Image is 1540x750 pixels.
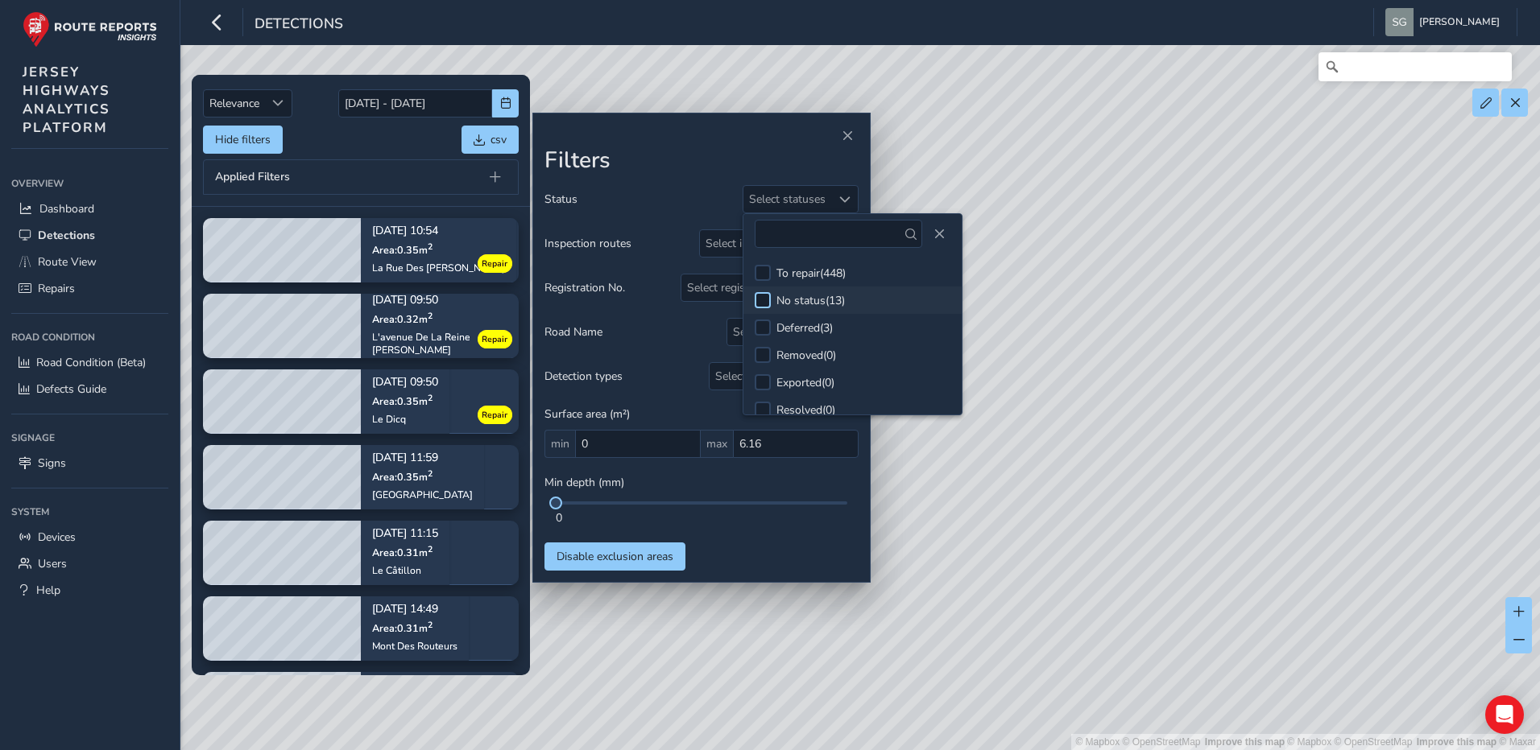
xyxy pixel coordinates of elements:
sup: 2 [428,543,433,555]
span: Repair [482,333,507,346]
a: Defects Guide [11,376,168,402]
a: Dashboard [11,196,168,222]
div: Select statuses [743,186,831,212]
div: L'avenue De La Reine [PERSON_NAME] [372,331,507,356]
span: Dashboard [39,201,94,216]
div: Overview [11,171,168,196]
span: Area: 0.32 m [372,312,433,326]
span: Route View [38,254,97,270]
sup: 2 [428,310,433,322]
span: Users [38,556,67,571]
input: 0 [575,430,701,458]
span: Repair [482,409,507,422]
span: Area: 0.31 m [372,546,433,559]
span: min [544,430,575,458]
span: Detections [255,14,343,36]
span: JERSEY HIGHWAYS ANALYTICS PLATFORM [23,63,110,137]
div: Resolved ( 0 ) [776,402,835,418]
a: Route View [11,249,168,275]
div: Mont Des Routeurs [372,640,457,653]
div: Removed ( 0 ) [776,348,836,363]
div: No status ( 13 ) [776,293,845,308]
span: Repairs [38,281,75,296]
div: Deferred ( 3 ) [776,320,833,336]
div: [GEOGRAPHIC_DATA] [372,488,473,501]
span: Area: 0.35 m [372,243,433,257]
span: Help [36,583,60,598]
button: [PERSON_NAME] [1385,8,1505,36]
span: Surface area (m²) [544,406,630,422]
span: Repair [482,258,507,270]
p: [DATE] 11:15 [372,529,438,540]
span: Devices [38,530,76,545]
span: Area: 0.31 m [372,621,433,635]
sup: 2 [428,468,433,480]
a: Detections [11,222,168,249]
span: [PERSON_NAME] [1419,8,1500,36]
p: [DATE] 09:50 [372,377,438,389]
span: Area: 0.35 m [372,394,433,408]
button: Close [928,223,950,245]
div: Select road names [727,319,831,345]
button: csv [462,126,519,154]
img: rr logo [23,11,157,47]
div: Open Intercom Messenger [1485,695,1524,734]
span: Road Condition (Beta) [36,355,146,370]
a: Signs [11,450,168,476]
span: Status [544,192,577,207]
p: [DATE] 11:59 [372,453,473,464]
div: La Rue Des [PERSON_NAME] [372,262,505,274]
a: Users [11,550,168,577]
p: [DATE] 10:54 [372,226,505,237]
div: System [11,500,168,524]
a: Devices [11,524,168,550]
p: [DATE] 09:50 [372,295,507,307]
div: To repair ( 448 ) [776,266,846,281]
a: Repairs [11,275,168,302]
input: 0 [733,430,859,458]
div: Select registration numbers [681,274,831,301]
span: csv [491,132,507,147]
p: [DATE] 14:49 [372,604,457,616]
span: Detections [38,228,95,243]
div: Select detection types [710,363,831,389]
span: Area: 0.35 m [372,470,433,484]
a: Road Condition (Beta) [11,349,168,376]
span: Relevance [204,90,265,117]
span: Registration No. [544,280,625,295]
h2: Filters [544,147,859,175]
sup: 2 [428,619,433,631]
div: Le Câtillon [372,564,438,577]
input: Search [1319,52,1512,81]
img: diamond-layout [1385,8,1414,36]
span: Applied Filters [215,171,290,183]
span: Defects Guide [36,381,106,397]
button: Disable exclusion areas [544,542,685,571]
div: Sort by Date [265,90,292,117]
span: max [701,430,733,458]
span: Road Name [544,324,602,340]
sup: 2 [428,241,433,253]
button: Hide filters [203,126,283,154]
sup: 2 [428,392,433,404]
span: Min depth (mm) [544,475,624,490]
div: 0 [556,510,847,525]
div: Exported ( 0 ) [776,375,834,390]
button: Close [836,125,859,147]
span: Detection types [544,369,623,384]
span: Signs [38,455,66,471]
div: Signage [11,426,168,450]
div: Select inspection routes [700,230,831,257]
div: Road Condition [11,325,168,349]
div: Le Dicq [372,413,438,426]
a: Help [11,577,168,604]
span: Inspection routes [544,236,631,251]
